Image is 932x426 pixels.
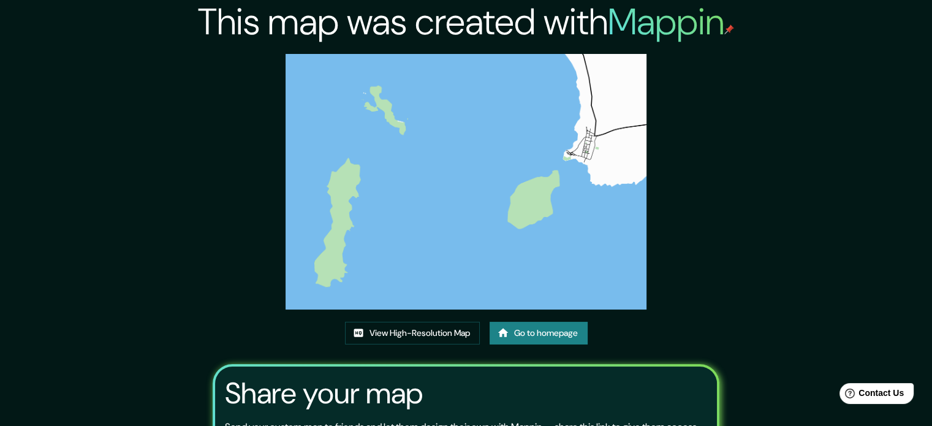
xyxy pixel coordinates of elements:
[823,378,919,413] iframe: Help widget launcher
[286,54,647,310] img: created-map
[724,25,734,34] img: mappin-pin
[490,322,588,344] a: Go to homepage
[345,322,480,344] a: View High-Resolution Map
[225,376,423,411] h3: Share your map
